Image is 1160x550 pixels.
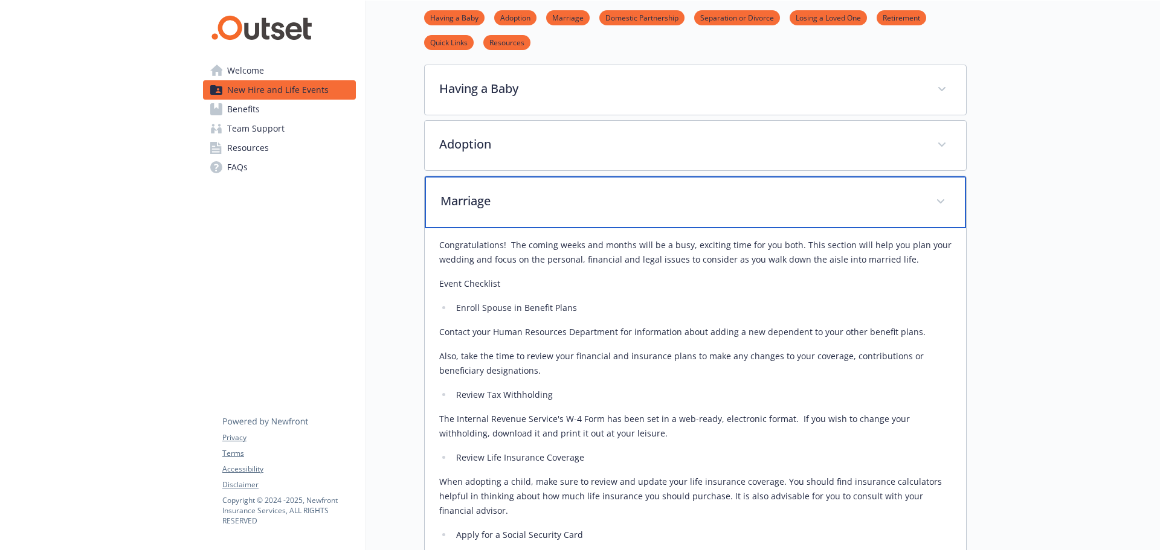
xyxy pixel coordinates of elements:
a: Adoption [494,11,536,23]
p: Event Checklist [439,277,952,291]
p: The Internal Revenue Service's W-4 Form has been set in a web-ready, electronic format. If you wi... [439,412,952,441]
p: Contact your Human Resources Department for information about adding a new dependent to your othe... [439,325,952,339]
p: Congratulations! The coming weeks and months will be a busy, exciting time for you both. This sec... [439,238,952,267]
span: New Hire and Life Events [227,80,329,100]
a: New Hire and Life Events [203,80,356,100]
span: Benefits [227,100,260,119]
a: Privacy [222,432,355,443]
p: Having a Baby [439,80,923,98]
a: Accessibility [222,464,355,475]
a: Resources [203,138,356,158]
p: Also, take the time to review your financial and insurance plans to make any changes to your cove... [439,349,952,378]
a: Quick Links [424,36,474,48]
p: Marriage [440,192,921,210]
a: Resources [483,36,530,48]
a: Marriage [546,11,590,23]
p: When adopting a child, make sure to review and update your life insurance coverage. You should fi... [439,475,952,518]
a: Welcome [203,61,356,80]
a: Losing a Loved One [790,11,867,23]
li: Enroll Spouse in Benefit Plans [453,301,952,315]
span: Resources [227,138,269,158]
div: Adoption [425,121,966,170]
span: Team Support [227,119,285,138]
a: Benefits [203,100,356,119]
a: Team Support [203,119,356,138]
span: Welcome [227,61,264,80]
li: Review Life Insurance Coverage [453,450,952,465]
div: Marriage [425,176,966,228]
a: Terms [222,448,355,459]
a: Separation or Divorce [694,11,780,23]
a: Having a Baby [424,11,485,23]
a: Disclaimer [222,479,355,490]
a: Domestic Partnership [599,11,685,23]
a: Retirement [877,11,926,23]
div: Having a Baby [425,65,966,115]
li: Review Tax Withholding [453,388,952,402]
li: Apply for a Social Security Card [453,528,952,542]
p: Copyright © 2024 - 2025 , Newfront Insurance Services, ALL RIGHTS RESERVED [222,495,355,526]
p: Adoption [439,135,923,153]
span: FAQs [227,158,248,177]
a: FAQs [203,158,356,177]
